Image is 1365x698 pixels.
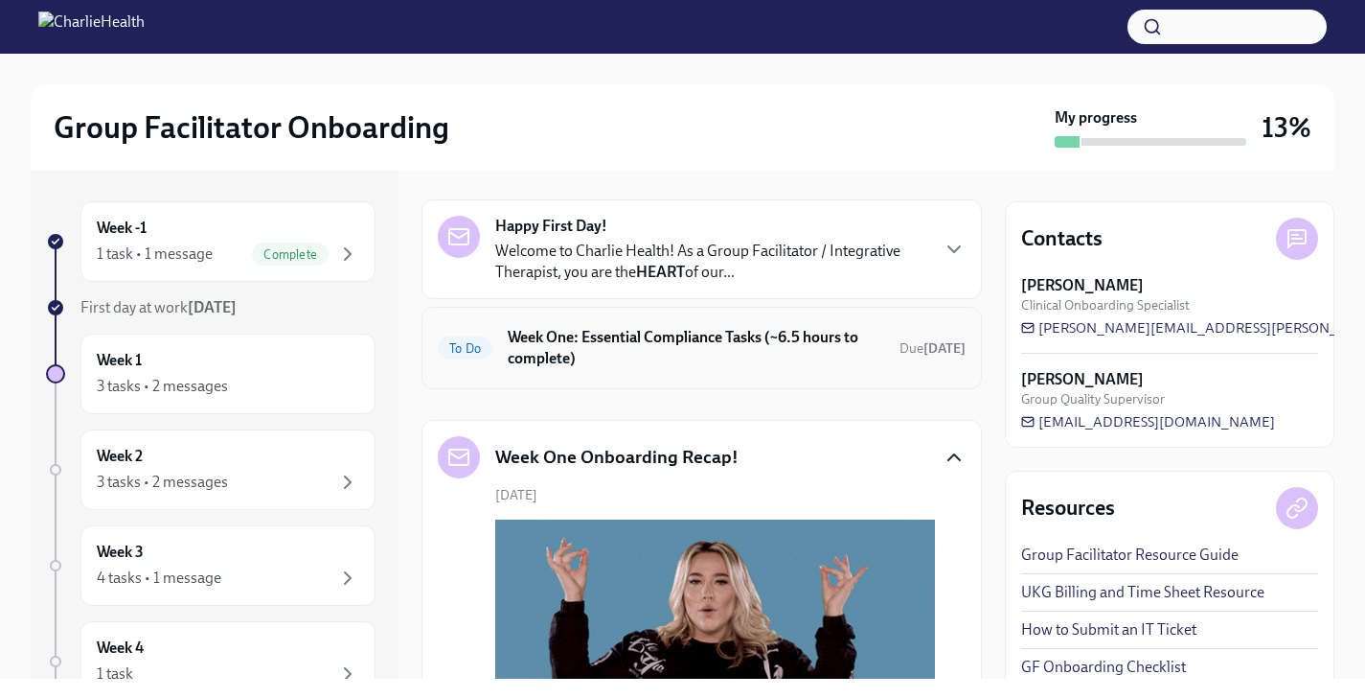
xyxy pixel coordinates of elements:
[97,376,228,397] div: 3 tasks • 2 messages
[1021,582,1264,603] a: UKG Billing and Time Sheet Resource
[508,327,884,369] h6: Week One: Essential Compliance Tasks (~6.5 hours to complete)
[923,340,966,357] strong: [DATE]
[1021,545,1239,566] a: Group Facilitator Resource Guide
[188,298,237,316] strong: [DATE]
[495,486,537,504] span: [DATE]
[1021,296,1190,314] span: Clinical Onboarding Specialist
[1021,619,1196,640] a: How to Submit an IT Ticket
[97,472,228,493] div: 3 tasks • 2 messages
[54,108,449,147] h2: Group Facilitator Onboarding
[252,247,329,262] span: Complete
[46,334,375,414] a: Week 13 tasks • 2 messages
[38,12,145,42] img: CharlieHealth
[495,445,739,470] h5: Week One Onboarding Recap!
[97,244,213,265] div: 1 task • 1 message
[97,542,144,563] h6: Week 3
[46,297,375,318] a: First day at work[DATE]
[97,218,147,239] h6: Week -1
[438,323,966,373] a: To DoWeek One: Essential Compliance Tasks (~6.5 hours to complete)Due[DATE]
[97,446,143,467] h6: Week 2
[80,298,237,316] span: First day at work
[1021,390,1165,408] span: Group Quality Supervisor
[1021,369,1144,390] strong: [PERSON_NAME]
[495,216,607,237] strong: Happy First Day!
[1021,657,1186,678] a: GF Onboarding Checklist
[1055,107,1137,128] strong: My progress
[97,568,221,589] div: 4 tasks • 1 message
[97,350,142,371] h6: Week 1
[495,241,927,283] p: Welcome to Charlie Health! As a Group Facilitator / Integrative Therapist, you are the of our...
[1021,224,1103,253] h4: Contacts
[438,341,492,356] span: To Do
[1021,412,1275,431] a: [EMAIL_ADDRESS][DOMAIN_NAME]
[97,638,144,659] h6: Week 4
[46,525,375,606] a: Week 34 tasks • 1 message
[899,339,966,358] span: August 25th, 2025 10:00
[46,430,375,510] a: Week 23 tasks • 2 messages
[1262,110,1311,145] h3: 13%
[1021,494,1115,523] h4: Resources
[46,201,375,282] a: Week -11 task • 1 messageComplete
[1021,275,1144,296] strong: [PERSON_NAME]
[636,263,685,281] strong: HEART
[899,340,966,357] span: Due
[97,663,133,685] div: 1 task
